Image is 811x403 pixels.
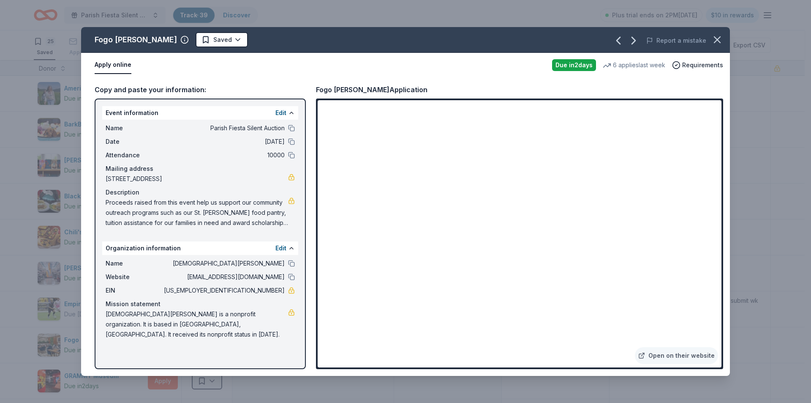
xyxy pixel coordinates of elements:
span: [DATE] [162,137,285,147]
span: 10000 [162,150,285,160]
span: Website [106,272,162,282]
span: Parish Fiesta Silent Auction [162,123,285,133]
button: Edit [275,108,286,118]
span: Name [106,123,162,133]
button: Apply online [95,56,131,74]
span: Requirements [682,60,723,70]
div: Event information [102,106,298,120]
span: Name [106,258,162,269]
div: Copy and paste your information: [95,84,306,95]
span: [US_EMPLOYER_IDENTIFICATION_NUMBER] [162,285,285,296]
span: EIN [106,285,162,296]
button: Requirements [672,60,723,70]
div: Fogo [PERSON_NAME] [95,33,177,47]
span: Proceeds raised from this event help us support our community outreach programs such as our St. [... [106,197,288,228]
div: Mission statement [106,299,295,309]
span: Attendance [106,150,162,160]
div: Description [106,187,295,197]
span: Date [106,137,162,147]
span: [EMAIL_ADDRESS][DOMAIN_NAME] [162,272,285,282]
button: Saved [196,32,248,47]
div: Organization information [102,241,298,255]
div: 6 applies last week [603,60,665,70]
div: Fogo [PERSON_NAME] Application [316,84,427,95]
span: [DEMOGRAPHIC_DATA][PERSON_NAME] is a nonprofit organization. It is based in [GEOGRAPHIC_DATA], [G... [106,309,288,340]
button: Edit [275,243,286,253]
div: Mailing address [106,164,295,174]
a: Open on their website [635,347,718,364]
div: Due in 2 days [552,59,596,71]
span: [STREET_ADDRESS] [106,174,288,184]
span: [DEMOGRAPHIC_DATA][PERSON_NAME] [162,258,285,269]
button: Report a mistake [646,36,706,46]
span: Saved [213,35,232,45]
